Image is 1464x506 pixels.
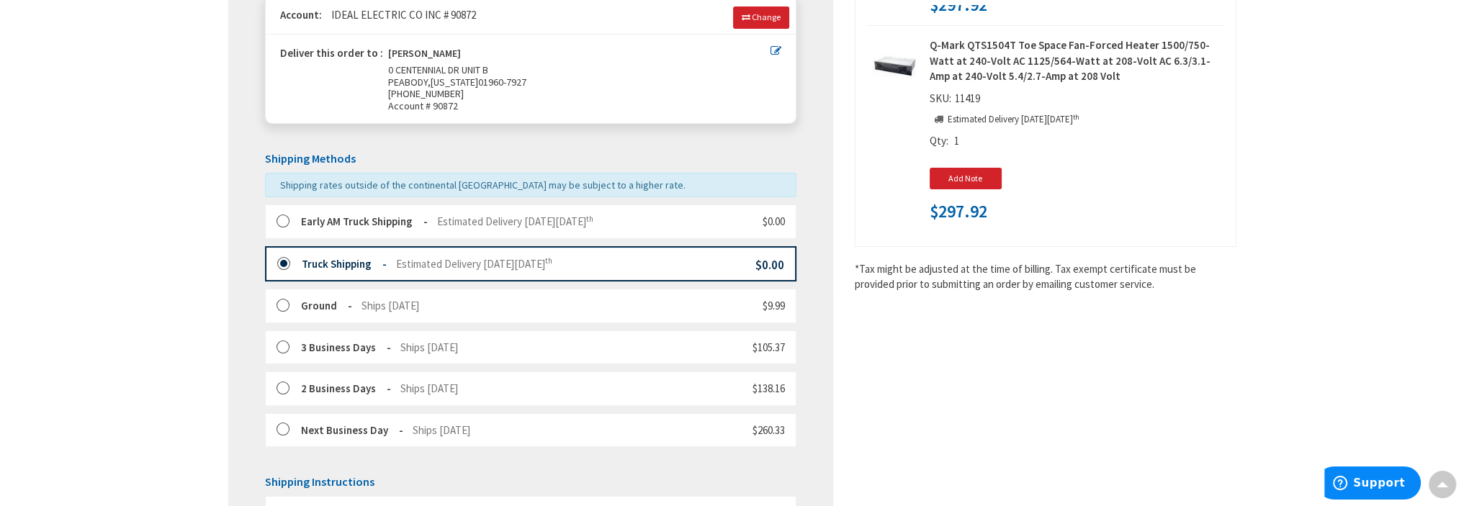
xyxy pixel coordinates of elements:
span: $105.37 [753,340,785,354]
span: 0 CENTENNIAL DR UNIT B [388,63,488,76]
span: Estimated Delivery [DATE][DATE] [396,257,552,271]
span: Ships [DATE] [413,423,470,437]
span: Qty [930,134,946,148]
a: Change [733,6,789,28]
span: $297.92 [930,202,987,221]
strong: [PERSON_NAME] [388,48,461,64]
span: Change [752,12,781,22]
span: 11419 [951,91,984,105]
strong: Next Business Day [301,423,403,437]
span: $260.33 [753,423,785,437]
span: $0.00 [763,214,785,228]
span: Account # 90872 [388,100,771,112]
p: Estimated Delivery [DATE][DATE] [930,113,1079,127]
span: Estimated Delivery [DATE][DATE] [437,214,593,228]
span: $9.99 [763,299,785,312]
span: $0.00 [755,257,784,273]
span: [US_STATE] [431,76,478,89]
strong: Early AM Truck Shipping [301,214,428,228]
span: Ships [DATE] [400,381,458,395]
iframe: Opens a widget where you can find more information [1324,466,1421,502]
strong: Truck Shipping [302,257,387,271]
span: IDEAL ELECTRIC CO INC # 90872 [324,8,476,22]
span: Shipping rates outside of the continental [GEOGRAPHIC_DATA] may be subject to a higher rate. [280,179,686,191]
span: Ships [DATE] [361,299,419,312]
sup: th [586,214,593,224]
sup: th [545,256,552,266]
: *Tax might be adjusted at the time of billing. Tax exempt certificate must be provided prior to s... [855,261,1236,292]
strong: 2 Business Days [301,381,391,395]
span: 01960-7927 [478,76,526,89]
strong: Q-Mark QTS1504T Toe Space Fan-Forced Heater 1500/750-Watt at 240-Volt AC 1125/564-Watt at 208-Vol... [930,37,1225,83]
strong: Ground [301,299,352,312]
h5: Shipping Methods [265,153,796,166]
strong: Account: [280,8,322,22]
span: $138.16 [753,381,785,395]
span: Ships [DATE] [400,340,458,354]
span: 1 [954,134,959,148]
span: PEABODY, [388,76,431,89]
strong: 3 Business Days [301,340,391,354]
sup: th [1073,112,1079,122]
img: Q-Mark QTS1504T Toe Space Fan-Forced Heater 1500/750-Watt at 240-Volt AC 1125/564-Watt at 208-Vol... [872,43,917,88]
div: SKU: [930,91,984,111]
span: [PHONE_NUMBER] [388,87,464,100]
strong: Deliver this order to : [280,46,383,60]
span: Shipping Instructions [265,474,374,489]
